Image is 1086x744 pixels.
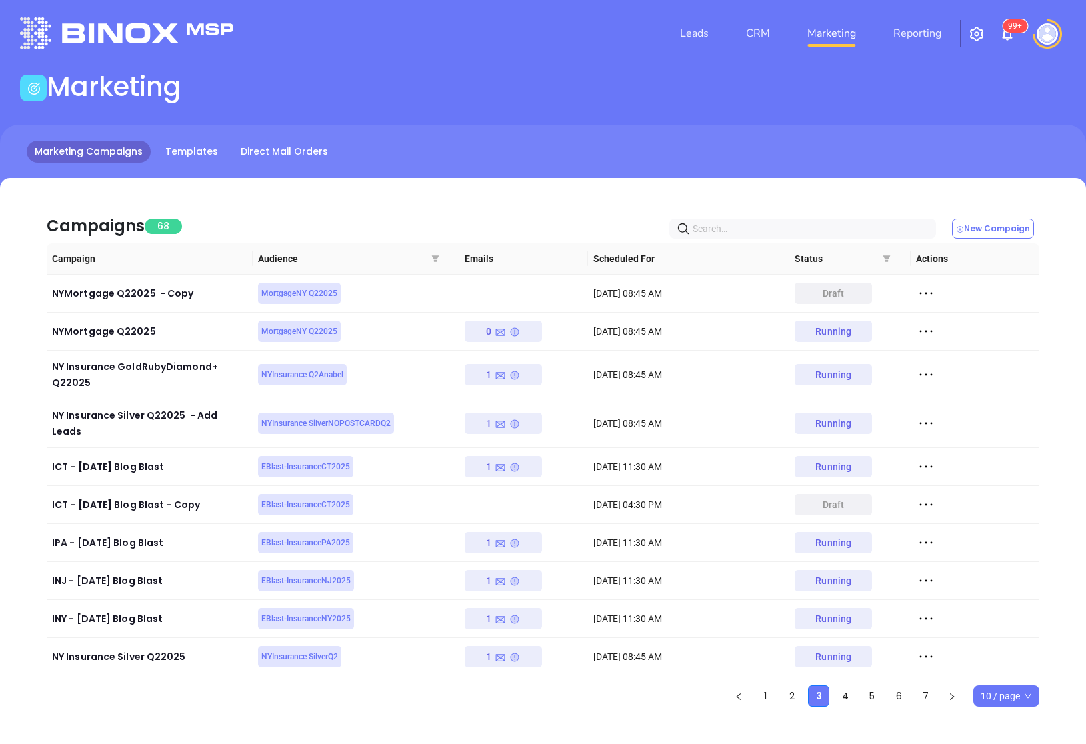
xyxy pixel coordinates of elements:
div: 1 [486,364,520,385]
div: Running [815,456,851,477]
a: 2 [782,686,802,706]
div: ICT - [DATE] Blog Blast - Copy [52,497,247,513]
li: Previous Page [728,685,749,707]
span: 10 / page [981,686,1032,706]
div: NY Insurance Silver Q22025 - Add Leads [52,407,247,439]
li: 4 [835,685,856,707]
div: NY Insurance GoldRubyDiamond+ Q22025 [52,359,247,391]
span: MortgageNY Q22025 [261,324,337,339]
div: Running [815,608,851,629]
div: draft [823,283,845,304]
span: right [948,693,956,701]
div: [DATE] 08:45 AM [593,416,776,431]
div: 1 [486,532,520,553]
th: Emails [459,243,588,275]
span: filter [429,243,442,274]
span: 68 [145,219,182,234]
span: EBlast-InsuranceNJ2025 [261,573,351,588]
span: EBlast-InsurancePA2025 [261,535,350,550]
div: Running [815,570,851,591]
div: [DATE] 08:45 AM [593,367,776,382]
div: [DATE] 08:45 AM [593,649,776,664]
span: NYInsurance SilverNOPOSTCARDQ2 [261,416,391,431]
div: 1 [486,608,520,629]
div: Campaigns [47,214,145,238]
div: [DATE] 11:30 AM [593,611,776,626]
th: Scheduled For [588,243,781,275]
div: [DATE] 04:30 PM [593,497,776,512]
li: 1 [755,685,776,707]
li: 2 [781,685,803,707]
div: NYMortgage Q22025 - Copy [52,285,247,301]
span: filter [880,243,893,274]
span: NYInsurance Q2Anabel [261,367,343,382]
div: Running [815,413,851,434]
span: Status [795,251,905,266]
span: MortgageNY Q22025 [261,286,337,301]
sup: 100 [1003,19,1027,33]
a: Templates [157,141,226,163]
a: 7 [915,686,935,706]
li: 3 [808,685,829,707]
div: Running [815,646,851,667]
input: Search… [693,221,918,236]
a: 4 [835,686,855,706]
span: left [735,693,743,701]
div: Running [815,364,851,385]
button: right [941,685,963,707]
li: 6 [888,685,909,707]
span: NYInsurance SilverQ2 [261,649,338,664]
img: user [1037,23,1058,45]
span: EBlast-InsuranceCT2025 [261,459,350,474]
div: 1 [486,646,520,667]
div: INY - [DATE] Blog Blast [52,611,247,627]
a: Reporting [888,20,947,47]
div: 1 [486,413,520,434]
img: logo [20,17,233,49]
li: 7 [915,685,936,707]
a: 1 [755,686,775,706]
div: 0 [486,321,520,342]
img: iconNotification [999,26,1015,42]
span: EBlast-InsuranceNY2025 [261,611,351,626]
div: NYMortgage Q22025 [52,323,247,339]
h1: Marketing [47,71,181,103]
a: Marketing [802,20,861,47]
li: Next Page [941,685,963,707]
div: [DATE] 08:45 AM [593,324,776,339]
a: Leads [675,20,714,47]
div: INJ - [DATE] Blog Blast [52,573,247,589]
div: [DATE] 11:30 AM [593,535,776,550]
span: Audience [258,251,453,266]
span: filter [883,255,891,263]
div: ICT - [DATE] Blog Blast [52,459,247,475]
th: Actions [911,243,1039,275]
div: Page Size [973,685,1039,707]
div: NY Insurance Silver Q22025 [52,649,247,665]
a: CRM [741,20,775,47]
a: Direct Mail Orders [233,141,336,163]
a: 6 [889,686,909,706]
span: EBlast-InsuranceCT2025 [261,497,350,512]
div: IPA - [DATE] Blog Blast [52,535,247,551]
div: 1 [486,456,520,477]
div: [DATE] 11:30 AM [593,459,776,474]
div: [DATE] 08:45 AM [593,286,776,301]
div: draft [823,494,845,515]
img: iconSetting [969,26,985,42]
th: Campaign [47,243,253,275]
button: left [728,685,749,707]
li: 5 [861,685,883,707]
button: New Campaign [952,219,1034,239]
span: filter [431,255,439,263]
a: 3 [809,686,829,706]
div: 1 [486,570,520,591]
div: [DATE] 11:30 AM [593,573,776,588]
div: Running [815,532,851,553]
a: 5 [862,686,882,706]
div: Running [815,321,851,342]
a: Marketing Campaigns [27,141,151,163]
